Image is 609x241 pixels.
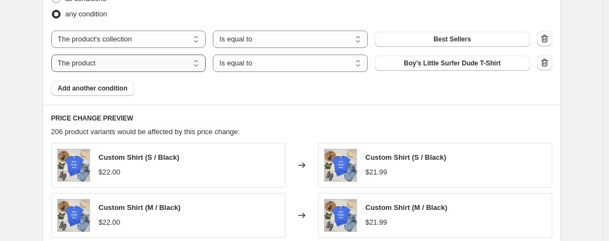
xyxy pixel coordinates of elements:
[375,32,530,47] button: Best Sellers
[99,167,121,178] div: $22.00
[65,10,108,18] span: any condition
[99,153,180,161] span: Custom Shirt (S / Black)
[324,199,357,232] img: 1_80x.png
[375,56,530,71] button: Boy’s Little Surfer Dude T-Shirt
[366,153,446,161] span: Custom Shirt (S / Black)
[366,217,387,228] div: $21.99
[57,149,90,182] img: 1_80x.png
[404,59,501,68] span: Boy’s Little Surfer Dude T-Shirt
[51,81,134,96] button: Add another condition
[99,217,121,228] div: $22.00
[57,199,90,232] img: 1_80x.png
[324,149,357,182] img: 1_80x.png
[99,203,181,212] span: Custom Shirt (M / Black)
[366,167,387,178] div: $21.99
[366,203,447,212] span: Custom Shirt (M / Black)
[51,114,552,123] h6: PRICE CHANGE PREVIEW
[433,35,471,44] span: Best Sellers
[58,84,128,93] span: Add another condition
[51,128,240,136] span: 206 product variants would be affected by this price change:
